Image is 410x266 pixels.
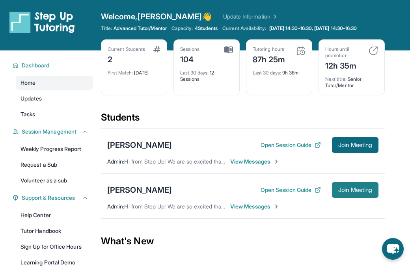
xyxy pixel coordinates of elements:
div: Senior Tutor/Mentor [325,71,378,89]
span: Admin : [107,203,124,210]
a: Update Information [223,13,278,20]
button: Join Meeting [332,137,378,153]
button: Session Management [19,128,88,136]
div: What's New [101,224,385,259]
span: Support & Resources [22,194,75,202]
span: Join Meeting [338,188,372,192]
img: card [153,46,160,52]
span: Session Management [22,128,76,136]
span: Last 30 days : [180,70,209,76]
span: Join Meeting [338,143,372,147]
span: First Match : [108,70,133,76]
div: Hours until promotion [325,46,364,59]
div: 9h 36m [253,65,306,76]
button: Join Meeting [332,182,378,198]
span: Dashboard [22,61,50,69]
span: Next title : [325,76,347,82]
a: [DATE] 14:30-16:30, [DATE] 14:30-16:30 [268,25,359,32]
div: Current Students [108,46,145,52]
div: 12 Sessions [180,65,233,82]
img: logo [9,11,75,33]
div: [DATE] [108,65,160,76]
a: Sign Up for Office Hours [16,240,93,254]
span: Admin : [107,158,124,165]
a: Tasks [16,107,93,121]
button: Support & Resources [19,194,88,202]
img: card [224,46,233,53]
div: [PERSON_NAME] [107,184,172,195]
img: Chevron-Right [273,158,280,165]
div: 12h 35m [325,59,364,71]
div: 2 [108,52,145,65]
button: Open Session Guide [261,186,321,194]
img: card [296,46,306,56]
span: Updates [20,95,42,102]
div: 104 [180,52,200,65]
span: Current Availability: [222,25,266,32]
a: Updates [16,91,93,106]
span: Advanced Tutor/Mentor [114,25,166,32]
span: Last 30 days : [253,70,281,76]
button: Open Session Guide [261,141,321,149]
a: Weekly Progress Report [16,142,93,156]
img: Chevron Right [270,13,278,20]
span: Title: [101,25,112,32]
span: [DATE] 14:30-16:30, [DATE] 14:30-16:30 [269,25,357,32]
div: 87h 25m [253,52,285,65]
span: Welcome, [PERSON_NAME] 👋 [101,11,212,22]
span: View Messages [230,203,280,210]
a: Request a Sub [16,158,93,172]
span: 4 Students [195,25,218,32]
div: Students [101,111,385,128]
div: Tutoring hours [253,46,285,52]
span: Tasks [20,110,35,118]
a: Help Center [16,208,93,222]
div: [PERSON_NAME] [107,140,172,151]
img: card [369,46,378,56]
a: Tutor Handbook [16,224,93,238]
a: Volunteer as a sub [16,173,93,188]
span: Home [20,79,35,87]
img: Chevron-Right [273,203,280,210]
a: Home [16,76,93,90]
span: View Messages [230,158,280,166]
button: Dashboard [19,61,88,69]
button: chat-button [382,238,404,260]
div: Sessions [180,46,200,52]
span: Capacity: [171,25,193,32]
